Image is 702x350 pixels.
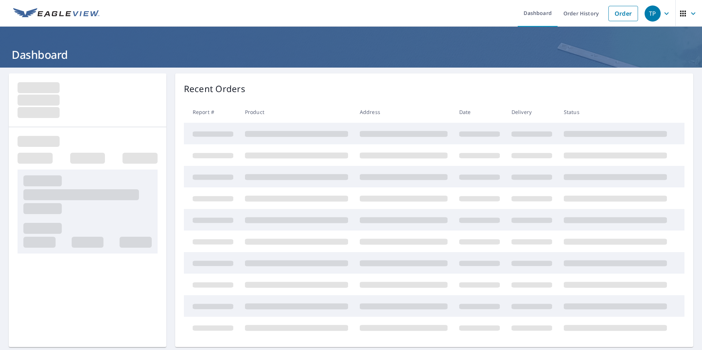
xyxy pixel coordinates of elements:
th: Delivery [506,101,558,123]
a: Order [608,6,638,21]
th: Address [354,101,453,123]
th: Product [239,101,354,123]
th: Status [558,101,673,123]
p: Recent Orders [184,82,245,95]
th: Report # [184,101,239,123]
h1: Dashboard [9,47,693,62]
div: TP [645,5,661,22]
th: Date [453,101,506,123]
img: EV Logo [13,8,99,19]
